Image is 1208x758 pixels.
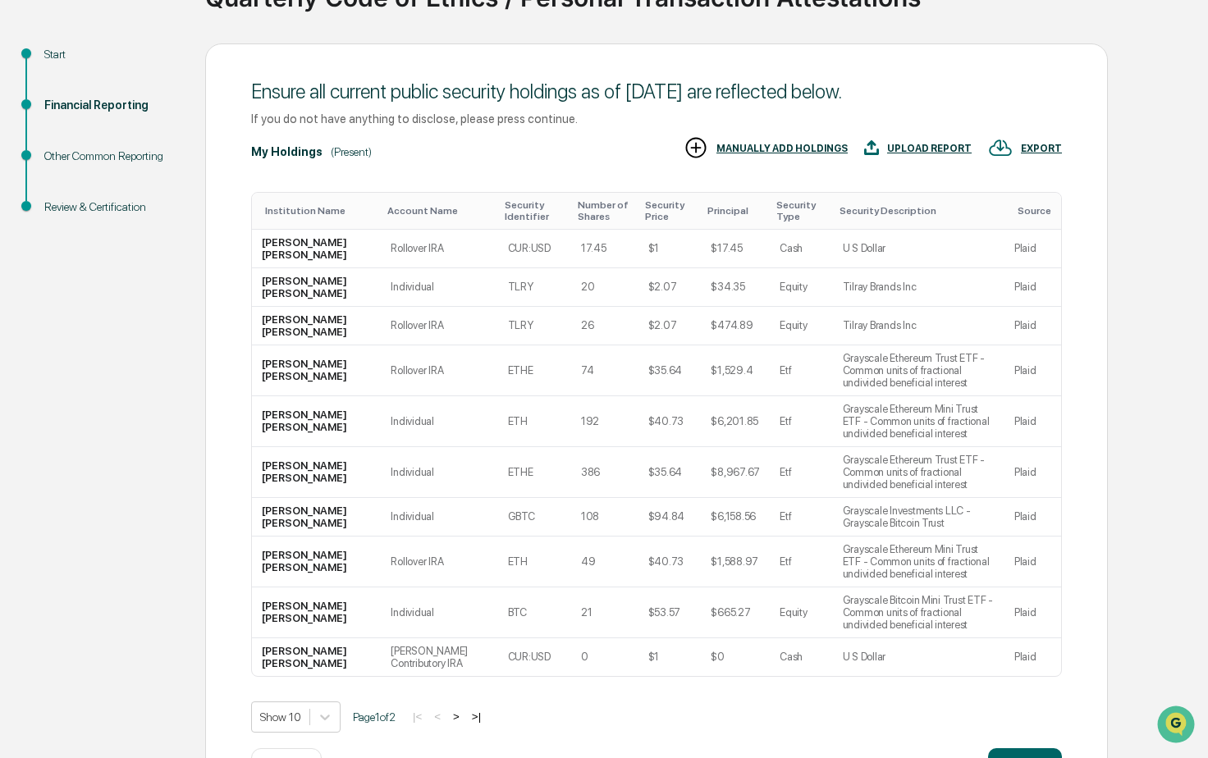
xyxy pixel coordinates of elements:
td: ETHE [498,345,571,396]
td: Grayscale Ethereum Mini Trust ETF - Common units of fractional undivided beneficial interest [833,396,1004,447]
div: 🗄️ [119,208,132,221]
div: 🖐️ [16,208,30,221]
td: Plaid [1004,587,1061,638]
span: Pylon [163,278,199,290]
td: $2.07 [638,268,702,307]
td: U S Dollar [833,230,1004,268]
td: Grayscale Bitcoin Mini Trust ETF - Common units of fractional undivided beneficial interest [833,587,1004,638]
td: Individual [381,587,497,638]
td: Plaid [1004,268,1061,307]
a: 🗄️Attestations [112,200,210,230]
td: Etf [770,447,833,498]
td: [PERSON_NAME] [PERSON_NAME] [252,447,381,498]
td: Etf [770,345,833,396]
td: Rollover IRA [381,537,497,587]
td: Rollover IRA [381,230,497,268]
td: 192 [571,396,638,447]
td: [PERSON_NAME] [PERSON_NAME] [252,230,381,268]
td: $34.35 [701,268,770,307]
td: 74 [571,345,638,396]
td: Cash [770,230,833,268]
div: Review & Certification [44,199,179,216]
div: Toggle SortBy [505,199,565,222]
td: [PERSON_NAME] [PERSON_NAME] [252,307,381,345]
iframe: Open customer support [1155,704,1200,748]
td: Rollover IRA [381,307,497,345]
button: Start new chat [279,130,299,150]
td: [PERSON_NAME] [PERSON_NAME] [252,638,381,676]
div: Financial Reporting [44,97,179,114]
div: If you do not have anything to disclose, please press continue. [251,112,1062,126]
td: $2.07 [638,307,702,345]
td: Individual [381,447,497,498]
td: [PERSON_NAME] [PERSON_NAME] [252,345,381,396]
td: 20 [571,268,638,307]
td: $40.73 [638,537,702,587]
td: Individual [381,268,497,307]
td: [PERSON_NAME] [PERSON_NAME] [252,268,381,307]
td: 386 [571,447,638,498]
td: Individual [381,396,497,447]
p: How can we help? [16,34,299,61]
a: Powered byPylon [116,277,199,290]
td: 17.45 [571,230,638,268]
td: Etf [770,396,833,447]
td: Equity [770,307,833,345]
td: [PERSON_NAME] [PERSON_NAME] [252,587,381,638]
td: GBTC [498,498,571,537]
div: Start new chat [56,126,269,142]
td: $1 [638,230,702,268]
td: $40.73 [638,396,702,447]
td: Etf [770,537,833,587]
div: (Present) [331,145,372,158]
td: $1,529.4 [701,345,770,396]
div: Toggle SortBy [1018,205,1055,217]
td: 108 [571,498,638,537]
td: BTC [498,587,571,638]
td: CUR:USD [498,638,571,676]
td: Plaid [1004,396,1061,447]
td: Cash [770,638,833,676]
td: $8,967.67 [701,447,770,498]
td: Plaid [1004,307,1061,345]
div: We're available if you need us! [56,142,208,155]
div: Toggle SortBy [707,205,763,217]
td: [PERSON_NAME] [PERSON_NAME] [252,498,381,537]
td: Etf [770,498,833,537]
td: Plaid [1004,345,1061,396]
span: Attestations [135,207,204,223]
td: TLRY [498,268,571,307]
button: < [429,710,446,724]
span: Page 1 of 2 [353,710,396,724]
td: Plaid [1004,638,1061,676]
td: Equity [770,268,833,307]
img: EXPORT [988,135,1013,160]
td: CUR:USD [498,230,571,268]
img: 1746055101610-c473b297-6a78-478c-a979-82029cc54cd1 [16,126,46,155]
td: Plaid [1004,498,1061,537]
a: 🖐️Preclearance [10,200,112,230]
div: Toggle SortBy [840,205,998,217]
button: >| [467,710,486,724]
td: $35.64 [638,447,702,498]
td: Grayscale Ethereum Trust ETF - Common units of fractional undivided beneficial interest [833,345,1004,396]
td: [PERSON_NAME] [PERSON_NAME] [252,396,381,447]
div: Ensure all current public security holdings as of [DATE] are reflected below. [251,80,1062,103]
img: MANUALLY ADD HOLDINGS [684,135,708,160]
td: $6,201.85 [701,396,770,447]
td: Grayscale Ethereum Trust ETF - Common units of fractional undivided beneficial interest [833,447,1004,498]
td: $35.64 [638,345,702,396]
td: TLRY [498,307,571,345]
td: Plaid [1004,537,1061,587]
td: $1,588.97 [701,537,770,587]
td: Tilray Brands Inc [833,268,1004,307]
a: 🔎Data Lookup [10,231,110,261]
td: [PERSON_NAME] [PERSON_NAME] [252,537,381,587]
td: 49 [571,537,638,587]
div: Toggle SortBy [265,205,374,217]
td: Grayscale Investments LLC - Grayscale Bitcoin Trust [833,498,1004,537]
div: Toggle SortBy [387,205,491,217]
button: |< [408,710,427,724]
div: 🔎 [16,240,30,253]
